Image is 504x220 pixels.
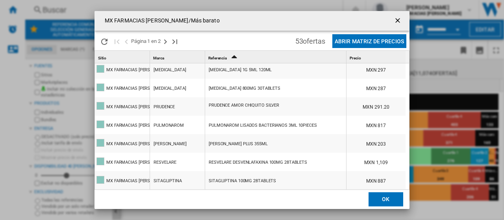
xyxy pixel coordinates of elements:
div: MX FARMACIAS [PERSON_NAME] [106,116,171,135]
div: Sort None [348,51,406,63]
md-dialog: Products list popup [94,11,409,209]
div: MXN 817 [346,116,406,134]
span: Sort Ascending [228,56,240,60]
div: [MEDICAL_DATA] 1G 5ML 120ML [209,61,272,79]
span: Referencia [208,56,227,60]
button: Página siguiente [161,32,170,50]
div: https://www.benavides.com.mx/100-mg-desvenlafaxina-2 [205,153,346,171]
button: getI18NText('BUTTONS.CLOSE_DIALOG') [391,13,406,29]
div: Referencia Sort Ascending [207,51,346,63]
span: Sitio [98,56,106,60]
div: Marca Sort None [152,51,205,63]
div: SITAGLIPTINA 100MG 28TABLETS [209,172,276,190]
span: ofertas [303,37,325,45]
div: PRUDENCE [154,98,175,116]
div: [PERSON_NAME] PLUS 355ML [209,135,268,153]
div: MXN 203 [346,134,406,152]
div: https://www.benavides.com.mx/vibrador [205,97,346,115]
ng-md-icon: getI18NText('BUTTONS.CLOSE_DIALOG') [394,17,403,26]
button: Última página [170,32,180,50]
div: MXN 887 [346,171,406,189]
div: MXN 291.20 [346,97,406,115]
wk-reference-title-cell: MX FARMACIAS BENAVIDES [95,79,150,97]
div: https://www.benavides.com.mx/100-mg-sitagliptina [205,171,346,189]
div: MX FARMACIAS [PERSON_NAME] [106,98,171,116]
div: SITAGLIPTINA [154,172,182,190]
span: 53 [291,32,329,48]
div: RESVELARE [154,153,176,172]
wk-reference-title-cell: MX FARMACIAS BENAVIDES [95,60,150,78]
div: PRUDENCE AMOR CHIQUITO SILVER [209,96,279,115]
div: MX FARMACIAS [PERSON_NAME] [106,153,171,172]
wk-reference-title-cell: MX FARMACIAS BENAVIDES [95,116,150,134]
div: MX FARMACIAS [PERSON_NAME] [106,135,171,153]
wk-reference-title-cell: MX FARMACIAS BENAVIDES [95,153,150,171]
div: https://www.benavides.com.mx/1g-5-ml-piracetam [205,60,346,78]
wk-reference-title-cell: RENU [150,134,205,152]
wk-reference-title-cell: PIRACETAM [150,60,205,78]
div: https://www.benavides.com.mx/pulmonarom-10-ampolletas-3ml [205,116,346,134]
h4: MX FARMACIAS [PERSON_NAME]/Más barato [101,17,220,25]
button: Abrir Matriz de precios [332,34,406,48]
wk-reference-title-cell: MX FARMACIAS BENAVIDES [95,171,150,189]
div: Sort None [152,51,205,63]
div: MXN 1,109 [346,153,406,171]
div: [MEDICAL_DATA] [154,79,186,98]
div: Sort None [96,51,150,63]
wk-reference-title-cell: PIRACETAM [150,79,205,97]
button: >Página anterior [122,32,131,50]
button: Primera página [112,32,122,50]
div: MX FARMACIAS [PERSON_NAME] [106,61,171,79]
span: Marca [153,56,164,60]
div: RESVELARE DESVENLAFAXINA 100MG 28TABLETS [209,153,307,172]
div: Sitio Sort None [96,51,150,63]
wk-reference-title-cell: RESVELARE [150,153,205,171]
div: [PERSON_NAME] [154,135,187,153]
wk-reference-title-cell: MX FARMACIAS BENAVIDES [95,134,150,152]
div: Sort Ascending [207,51,346,63]
div: MXN 287 [346,79,406,97]
span: Precio [350,56,361,60]
wk-reference-title-cell: SITAGLIPTINA [150,171,205,189]
div: [MEDICAL_DATA] 800MG 30TABLETS [209,79,280,98]
wk-reference-title-cell: PRUDENCE [150,97,205,115]
div: Precio Sort None [348,51,406,63]
div: https://www.benavides.com.mx/gm-piracetam-800-mg-30-tabs [205,79,346,97]
div: [MEDICAL_DATA] [154,61,186,79]
div: https://www.benavides.com.mx/renu-fresh-bausch-lomb-solucin-multipropsito-355-ml [205,134,346,152]
div: PULMONAROM LISADOS BACTERIANOS 3ML 10PIECES [209,116,317,135]
button: Recargar [96,32,112,50]
wk-reference-title-cell: MX FARMACIAS BENAVIDES [95,97,150,115]
div: MXN 297 [346,60,406,78]
div: MX FARMACIAS [PERSON_NAME] [106,79,171,98]
button: OK [369,192,403,207]
span: Página 1 en 2 [131,32,161,50]
div: MX FARMACIAS [PERSON_NAME] [106,172,171,190]
div: PULMONAROM [154,116,184,135]
wk-reference-title-cell: PULMONAROM [150,116,205,134]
